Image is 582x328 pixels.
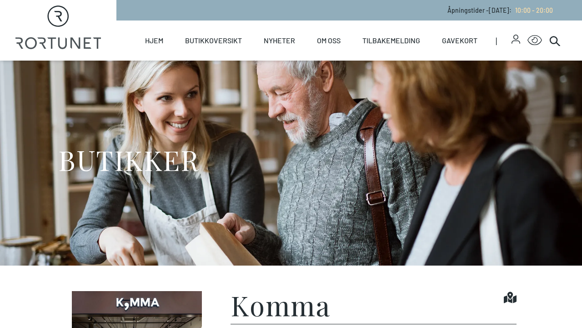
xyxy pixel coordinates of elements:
[496,20,512,61] span: |
[442,20,477,61] a: Gavekort
[362,20,420,61] a: Tilbakemelding
[264,20,295,61] a: Nyheter
[145,20,163,61] a: Hjem
[512,6,553,14] a: 10:00 - 20:00
[447,5,553,15] p: Åpningstider - [DATE] :
[185,20,242,61] a: Butikkoversikt
[515,6,553,14] span: 10:00 - 20:00
[231,291,331,318] h1: Komma
[58,143,199,177] h1: BUTIKKER
[527,33,542,48] button: Open Accessibility Menu
[317,20,341,61] a: Om oss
